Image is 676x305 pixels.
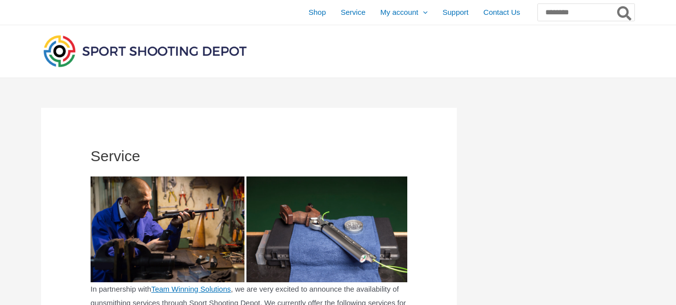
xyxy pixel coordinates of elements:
button: Search [615,4,634,21]
img: Sport Shooting Depot [41,33,249,69]
h1: Service [91,147,407,165]
img: Open image 1 of 2 in full-screen [91,176,244,283]
img: Open image 1 of 2 in full-screen [246,176,407,283]
a: Team Winning Solutions [151,285,231,293]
